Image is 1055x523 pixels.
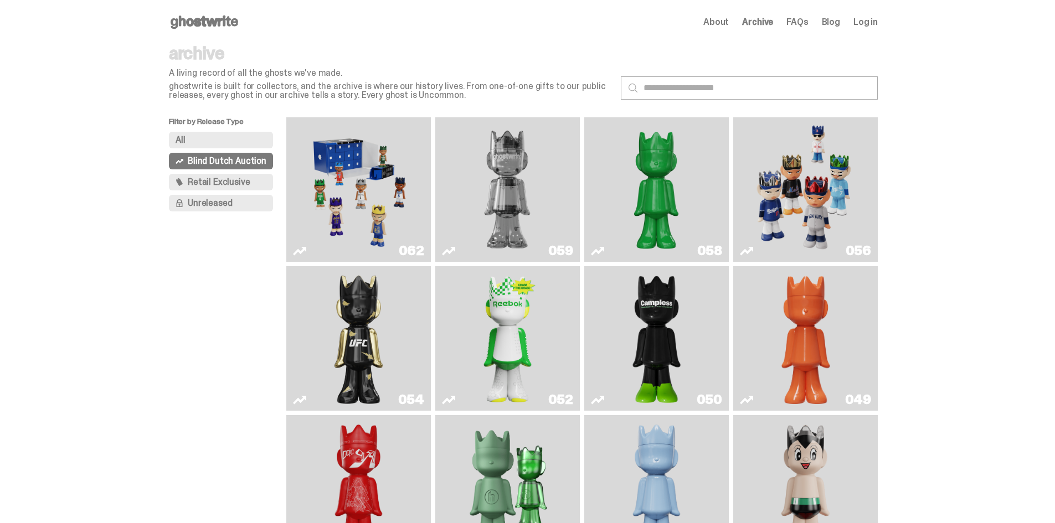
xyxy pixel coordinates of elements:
a: About [703,18,729,27]
div: 058 [697,244,722,257]
span: All [176,136,186,144]
a: Log in [853,18,878,27]
p: A living record of all the ghosts we've made. [169,69,612,77]
div: 049 [845,393,871,406]
a: Schrödinger's ghost: Orange Vibe [740,271,871,406]
img: Schrödinger's ghost: Sunday Green [602,122,711,257]
div: 059 [548,244,573,257]
div: 056 [846,244,871,257]
img: Game Face (2025) [751,122,860,257]
a: Ruby [293,271,424,406]
div: 052 [548,393,573,406]
div: 050 [697,393,722,406]
span: Retail Exclusive [188,178,250,187]
img: Court Victory [478,271,537,406]
a: Archive [742,18,773,27]
div: 062 [399,244,424,257]
a: Game Face (2025) [293,122,424,257]
span: Blind Dutch Auction [188,157,266,165]
a: Schrödinger's ghost: Sunday Green [591,122,722,257]
a: Court Victory [442,271,573,406]
button: Blind Dutch Auction [169,153,273,169]
button: Retail Exclusive [169,174,273,190]
img: Campless [627,271,686,406]
a: Blog [822,18,840,27]
button: All [169,132,273,148]
button: Unreleased [169,195,273,211]
p: Filter by Release Type [169,117,286,132]
img: Two [453,122,562,257]
a: Game Face (2025) [740,122,871,257]
span: Unreleased [188,199,232,208]
a: Campless [591,271,722,406]
a: Two [442,122,573,257]
div: 054 [398,393,424,406]
p: archive [169,44,612,62]
a: FAQs [786,18,808,27]
img: Schrödinger's ghost: Orange Vibe [776,271,835,406]
img: Game Face (2025) [304,122,413,257]
p: ghostwrite is built for collectors, and the archive is where our history lives. From one-of-one g... [169,82,612,100]
img: Ruby [330,271,388,406]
